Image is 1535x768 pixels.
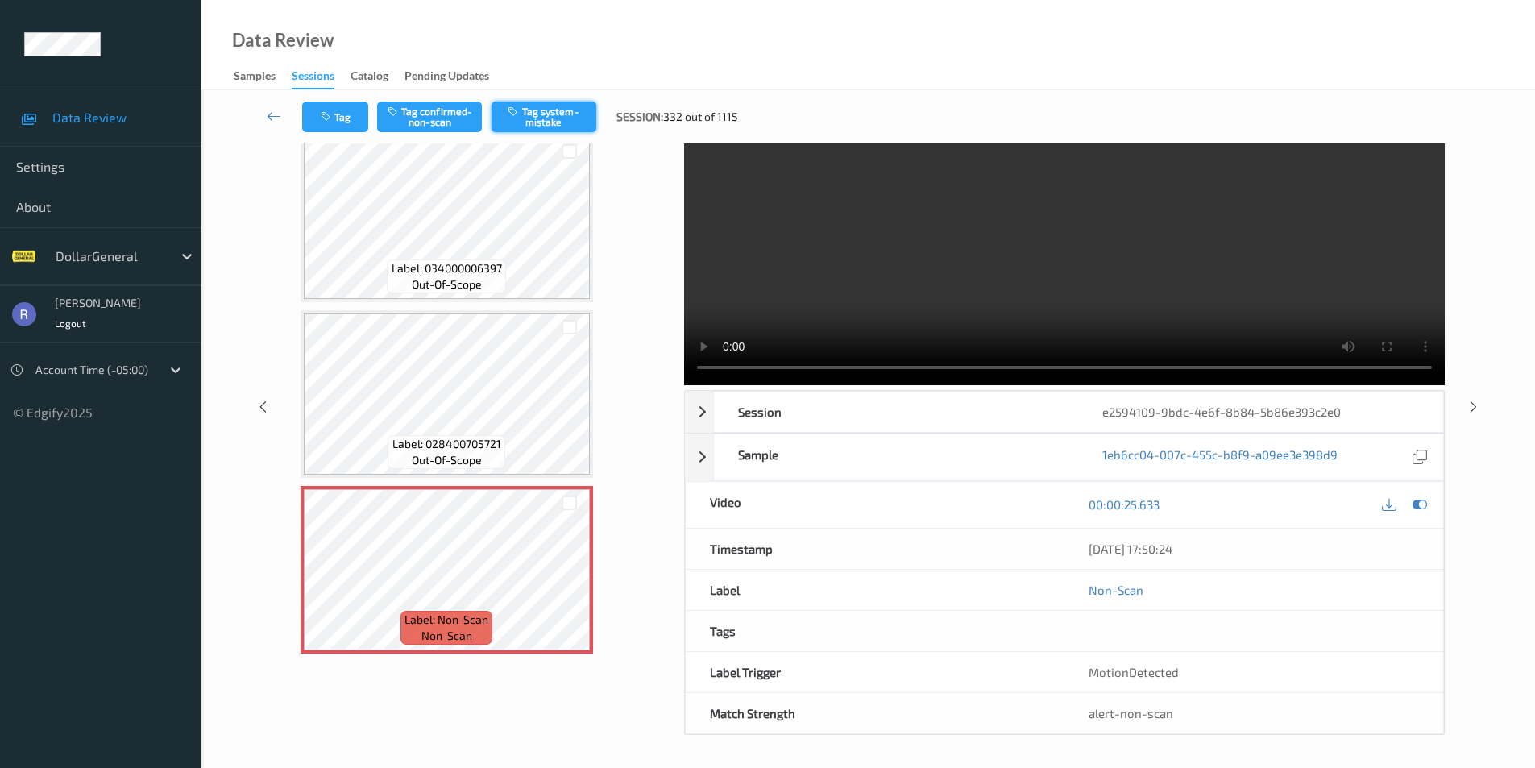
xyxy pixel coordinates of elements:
span: out-of-scope [412,452,482,468]
span: Label: 028400705721 [392,436,501,452]
div: Pending Updates [404,68,489,88]
div: alert-non-scan [1089,705,1419,721]
div: Sample [714,434,1078,480]
span: Session: [616,109,663,125]
span: out-of-scope [412,276,482,293]
a: Samples [234,65,292,88]
div: e2594109-9bdc-4e6f-8b84-5b86e393c2e0 [1078,392,1442,432]
span: Label: Non-Scan [404,612,488,628]
div: Timestamp [686,529,1064,569]
a: 00:00:25.633 [1089,496,1160,513]
div: Data Review [232,32,334,48]
a: Pending Updates [404,65,505,88]
div: Samples [234,68,276,88]
span: non-scan [421,628,472,644]
div: Sessions [292,68,334,89]
a: Non-Scan [1089,582,1143,598]
button: Tag system-mistake [492,102,596,132]
a: 1eb6cc04-007c-455c-b8f9-a09ee3e398d9 [1102,446,1338,468]
span: 332 out of 1115 [663,109,738,125]
button: Tag confirmed-non-scan [377,102,482,132]
a: Sessions [292,65,351,89]
div: MotionDetected [1064,652,1443,692]
a: Catalog [351,65,404,88]
span: Label: 034000006397 [392,260,502,276]
div: Sample1eb6cc04-007c-455c-b8f9-a09ee3e398d9 [685,434,1444,481]
div: Tags [686,611,1064,651]
button: Tag [302,102,368,132]
div: Sessione2594109-9bdc-4e6f-8b84-5b86e393c2e0 [685,391,1444,433]
div: Match Strength [686,693,1064,733]
div: Catalog [351,68,388,88]
div: Label Trigger [686,652,1064,692]
div: [DATE] 17:50:24 [1089,541,1419,557]
div: Label [686,570,1064,610]
div: Video [686,482,1064,528]
div: Session [714,392,1078,432]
